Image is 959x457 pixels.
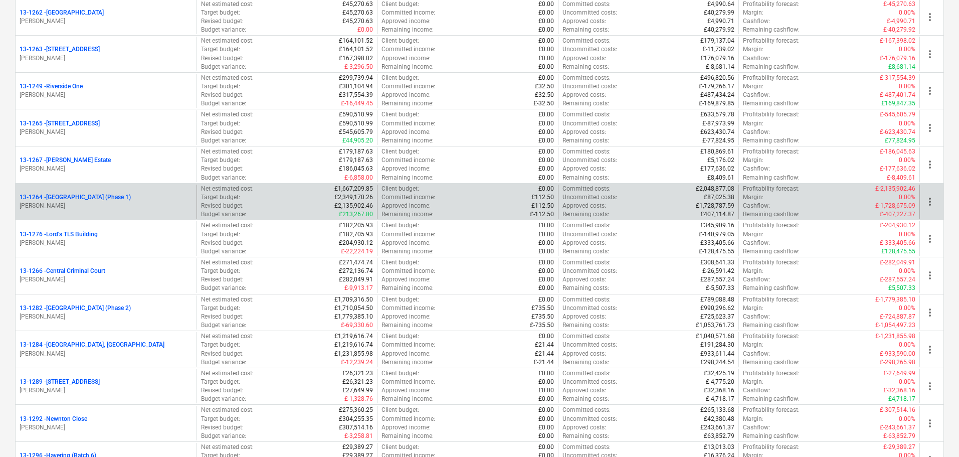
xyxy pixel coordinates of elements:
p: Approved income : [381,239,431,247]
p: £282,049.91 [339,275,373,284]
p: Client budget : [381,185,419,193]
p: Committed income : [381,193,435,202]
p: £-4,990.71 [887,17,915,26]
p: Committed income : [381,9,435,17]
p: £623,430.74 [700,128,734,136]
p: Target budget : [201,45,240,54]
p: £32.50 [535,82,554,91]
p: £0.00 [538,119,554,128]
p: Uncommitted costs : [562,156,617,165]
p: [PERSON_NAME] [20,423,193,432]
p: Profitability forecast : [743,37,800,45]
p: £0.00 [538,17,554,26]
p: £0.00 [538,54,554,63]
p: £-169,879.85 [699,99,734,108]
p: Remaining cashflow : [743,99,800,108]
p: Net estimated cost : [201,37,254,45]
span: more_vert [924,380,936,392]
span: more_vert [924,11,936,23]
p: Uncommitted costs : [562,230,617,239]
p: [PERSON_NAME] [20,54,193,63]
p: £271,474.74 [339,258,373,267]
p: 13-1249 - Riverside One [20,82,83,91]
p: Net estimated cost : [201,147,254,156]
p: [PERSON_NAME] [20,386,193,395]
p: £-2,135,902.46 [875,185,915,193]
p: Budget variance : [201,99,246,108]
p: Approved income : [381,91,431,99]
span: more_vert [924,233,936,245]
p: £169,847.35 [881,99,915,108]
p: £0.00 [538,221,554,230]
p: £-177,636.02 [880,165,915,173]
p: £32.50 [535,91,554,99]
p: Budget variance : [201,284,246,292]
p: Remaining cashflow : [743,26,800,34]
p: £5,176.02 [707,156,734,165]
p: 0.00% [899,230,915,239]
p: Committed income : [381,82,435,91]
p: Net estimated cost : [201,221,254,230]
p: £2,349,170.26 [334,193,373,202]
div: 13-1262 -[GEOGRAPHIC_DATA][PERSON_NAME] [20,9,193,26]
p: £317,554.39 [339,91,373,99]
span: more_vert [924,85,936,97]
p: £-3,296.50 [344,63,373,71]
p: Budget variance : [201,26,246,34]
p: Budget variance : [201,247,246,256]
p: 0.00% [899,267,915,275]
p: £487,434.24 [700,91,734,99]
p: £0.00 [538,230,554,239]
p: Approved income : [381,128,431,136]
p: Approved costs : [562,275,606,284]
p: £2,048,877.08 [696,185,734,193]
p: £213,267.80 [339,210,373,219]
p: £204,930.12 [339,239,373,247]
p: £-22,224.19 [341,247,373,256]
p: 13-1263 - [STREET_ADDRESS] [20,45,100,54]
p: Cashflow : [743,239,770,247]
p: Remaining income : [381,284,434,292]
p: Profitability forecast : [743,110,800,119]
p: £-167,398.02 [880,37,915,45]
p: 13-1265 - [STREET_ADDRESS] [20,119,100,128]
p: Approved income : [381,54,431,63]
p: Remaining costs : [562,284,609,292]
p: Profitability forecast : [743,258,800,267]
span: more_vert [924,48,936,60]
p: £407,114.87 [700,210,734,219]
p: Committed income : [381,230,435,239]
p: Committed income : [381,156,435,165]
p: £4,990.71 [707,17,734,26]
p: £-186,045.63 [880,147,915,156]
p: Remaining income : [381,247,434,256]
p: £633,579.78 [700,110,734,119]
div: 13-1266 -Central Criminal Court[PERSON_NAME] [20,267,193,284]
p: Net estimated cost : [201,74,254,82]
p: £-317,554.39 [880,74,915,82]
p: £0.00 [538,37,554,45]
p: 0.00% [899,82,915,91]
p: £0.00 [538,185,554,193]
p: £-87,973.99 [702,119,734,128]
p: Committed costs : [562,110,611,119]
p: £0.00 [538,258,554,267]
p: £45,270.63 [342,9,373,17]
p: Committed income : [381,267,435,275]
p: £1,709,316.50 [334,295,373,304]
p: Uncommitted costs : [562,267,617,275]
p: £0.00 [538,136,554,145]
p: Margin : [743,9,763,17]
p: 0.00% [899,9,915,17]
p: Net estimated cost : [201,258,254,267]
p: 13-1284 - [GEOGRAPHIC_DATA], [GEOGRAPHIC_DATA] [20,341,164,349]
p: £2,135,902.46 [334,202,373,210]
p: Remaining costs : [562,63,609,71]
p: £182,205.93 [339,221,373,230]
span: more_vert [924,196,936,208]
p: Margin : [743,156,763,165]
p: Committed income : [381,45,435,54]
p: Margin : [743,82,763,91]
p: [PERSON_NAME] [20,165,193,173]
p: Revised budget : [201,54,244,63]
